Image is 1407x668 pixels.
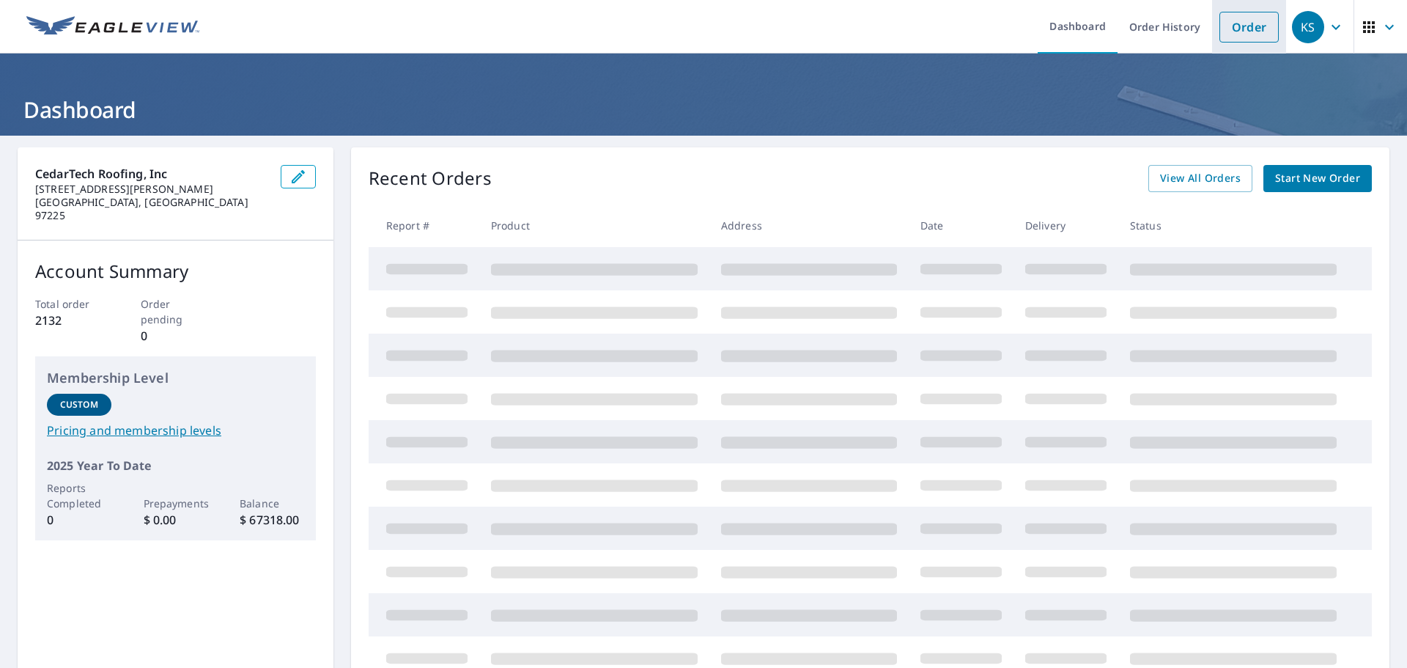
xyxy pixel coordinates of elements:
div: KS [1292,11,1324,43]
p: Membership Level [47,368,304,388]
p: Recent Orders [369,165,492,192]
p: [GEOGRAPHIC_DATA], [GEOGRAPHIC_DATA] 97225 [35,196,269,222]
a: View All Orders [1148,165,1252,192]
th: Date [909,204,1013,247]
th: Product [479,204,709,247]
p: Reports Completed [47,480,111,511]
p: $ 67318.00 [240,511,304,529]
p: [STREET_ADDRESS][PERSON_NAME] [35,183,269,196]
th: Delivery [1013,204,1118,247]
a: Pricing and membership levels [47,422,304,439]
p: Prepayments [144,496,208,511]
p: Balance [240,496,304,511]
p: 2132 [35,312,106,329]
h1: Dashboard [18,95,1389,125]
p: Total order [35,296,106,312]
p: $ 0.00 [144,511,208,529]
p: 0 [141,327,211,345]
a: Order [1219,12,1279,43]
p: 2025 Year To Date [47,457,304,474]
a: Start New Order [1263,165,1372,192]
p: Custom [60,398,98,411]
span: View All Orders [1160,169,1241,188]
p: 0 [47,511,111,529]
p: CedarTech Roofing, Inc [35,165,269,183]
th: Status [1118,204,1348,247]
span: Start New Order [1275,169,1360,188]
p: Account Summary [35,258,316,285]
th: Report # [369,204,479,247]
th: Address [709,204,909,247]
p: Order pending [141,296,211,327]
img: EV Logo [26,16,199,38]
